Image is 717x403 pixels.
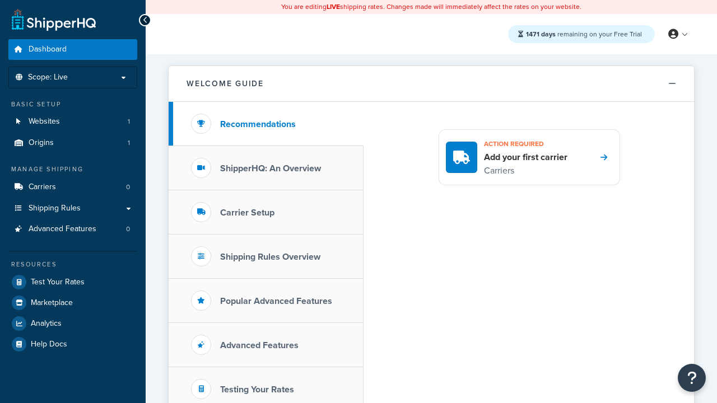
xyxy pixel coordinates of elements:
[29,182,56,192] span: Carriers
[128,117,130,126] span: 1
[8,133,137,153] a: Origins1
[8,198,137,219] a: Shipping Rules
[29,117,60,126] span: Websites
[8,177,137,198] a: Carriers0
[29,204,81,213] span: Shipping Rules
[28,73,68,82] span: Scope: Live
[126,224,130,234] span: 0
[220,208,274,218] h3: Carrier Setup
[8,39,137,60] a: Dashboard
[31,319,62,329] span: Analytics
[526,29,642,39] span: remaining on your Free Trial
[29,45,67,54] span: Dashboard
[8,133,137,153] li: Origins
[8,219,137,240] a: Advanced Features0
[8,272,137,292] a: Test Your Rates
[327,2,340,12] b: LIVE
[187,79,264,88] h2: Welcome Guide
[8,260,137,269] div: Resources
[220,119,296,129] h3: Recommendations
[126,182,130,192] span: 0
[29,224,96,234] span: Advanced Features
[8,111,137,132] li: Websites
[220,340,299,350] h3: Advanced Features
[484,151,567,163] h4: Add your first carrier
[8,219,137,240] li: Advanced Features
[8,111,137,132] a: Websites1
[220,296,332,306] h3: Popular Advanced Features
[8,334,137,354] a: Help Docs
[220,163,321,174] h3: ShipperHQ: An Overview
[31,298,73,308] span: Marketplace
[8,177,137,198] li: Carriers
[31,278,85,287] span: Test Your Rates
[220,385,294,395] h3: Testing Your Rates
[31,340,67,349] span: Help Docs
[29,138,54,148] span: Origins
[128,138,130,148] span: 1
[484,163,567,178] p: Carriers
[169,66,694,102] button: Welcome Guide
[220,252,320,262] h3: Shipping Rules Overview
[8,100,137,109] div: Basic Setup
[8,313,137,334] a: Analytics
[678,364,706,392] button: Open Resource Center
[8,165,137,174] div: Manage Shipping
[484,137,567,151] h3: Action required
[526,29,556,39] strong: 1471 days
[8,293,137,313] a: Marketplace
